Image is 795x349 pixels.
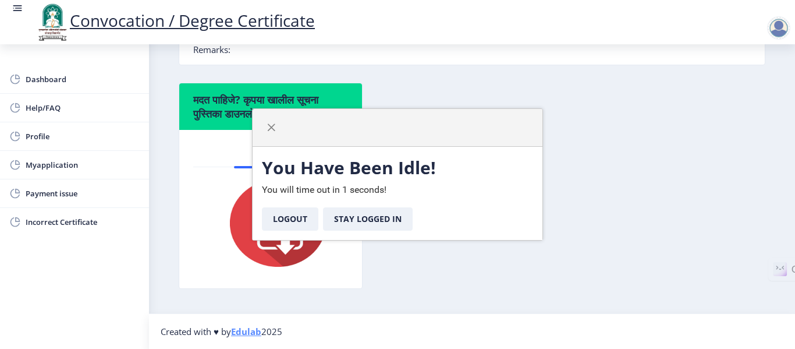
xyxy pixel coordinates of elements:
a: Manual [234,139,308,167]
span: Remarks: [193,44,230,55]
span: Created with ♥ by 2025 [161,326,282,337]
img: pdf.png [212,177,329,270]
button: Logout [262,207,318,231]
span: Incorrect Certificate [26,215,140,229]
img: logo [35,2,70,42]
a: Convocation / Degree Certificate [35,9,315,31]
div: You will time out in 1 seconds! [253,147,542,240]
span: Dashboard [26,72,140,86]
h3: You Have Been Idle! [262,156,533,179]
span: Myapplication [26,158,140,172]
span: Help/FAQ [26,101,140,115]
a: Edulab [231,326,261,337]
span: Payment issue [26,186,140,200]
button: Stay Logged In [323,207,413,231]
span: Profile [26,129,140,143]
h6: मदत पाहिजे? कृपया खालील सूचना पुस्तिका डाउनलोड करा [193,93,348,121]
